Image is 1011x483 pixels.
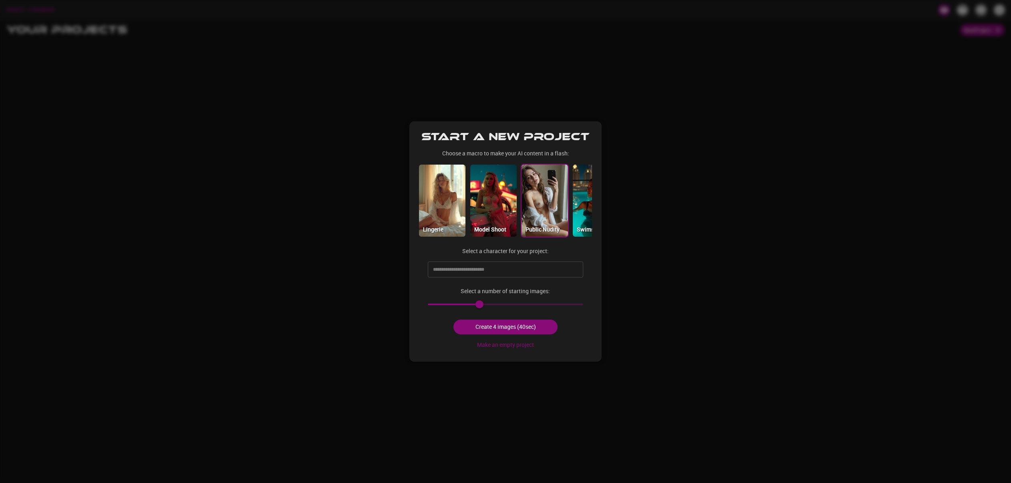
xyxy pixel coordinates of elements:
[423,225,443,233] p: Lingerie
[421,131,590,143] h1: Start a new project
[573,165,619,237] img: fte-nv-swimsuit.jpg
[470,165,517,237] img: fte-nv-model.jpg
[442,149,569,157] p: Choose a macro to make your AI content in a flash:
[428,287,584,295] p: Select a number of starting images:
[577,225,601,233] p: Swimsuit
[474,225,506,233] p: Model Shoot
[474,338,537,352] button: Make an empty project
[526,225,560,233] p: Public Nudity
[453,320,557,334] button: Create 4 images (40sec)
[419,165,465,237] img: fte-nv-lingerie.jpg
[462,247,549,255] p: Select a character for your project:
[522,165,568,237] img: fte-nv-public.jpg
